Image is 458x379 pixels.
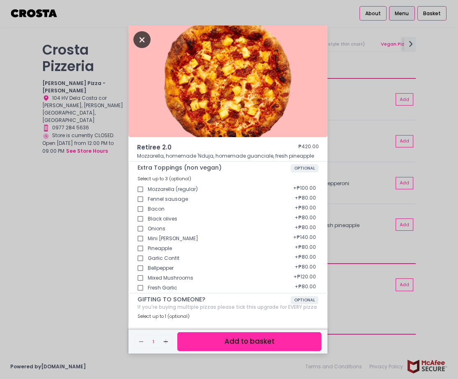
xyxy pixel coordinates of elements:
[291,164,318,172] span: OPTIONAL
[291,231,318,246] div: + ₱140.00
[292,261,318,276] div: + ₱80.00
[292,211,318,226] div: + ₱80.00
[292,192,318,207] div: + ₱80.00
[294,319,318,334] div: + ₱10.00
[292,202,318,216] div: + ₱80.00
[177,332,321,351] button: Add to basket
[137,143,273,152] span: Retiree 2.0
[292,251,318,266] div: + ₱80.00
[137,164,291,171] span: Extra Toppings (non vegan)
[133,35,151,43] button: Close
[291,182,318,197] div: + ₱100.00
[137,175,191,182] span: Select up to 3 (optional)
[137,152,319,160] p: Mozzarella, homemade 'Nduja, homemade guanciale, fresh pineapple
[137,304,318,310] div: If you're buying multiple pizzas please tick this upgrade for EVERY pizza
[292,280,318,295] div: + ₱80.00
[292,221,318,236] div: + ₱80.00
[291,271,318,285] div: + ₱120.00
[128,25,327,137] img: Retiree 2.0
[298,143,319,152] div: ₱420.00
[137,296,291,303] span: GIFTING TO SOMEONE?
[292,241,318,256] div: + ₱80.00
[137,313,190,319] span: Select up to 1 (optional)
[291,296,318,304] span: OPTIONAL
